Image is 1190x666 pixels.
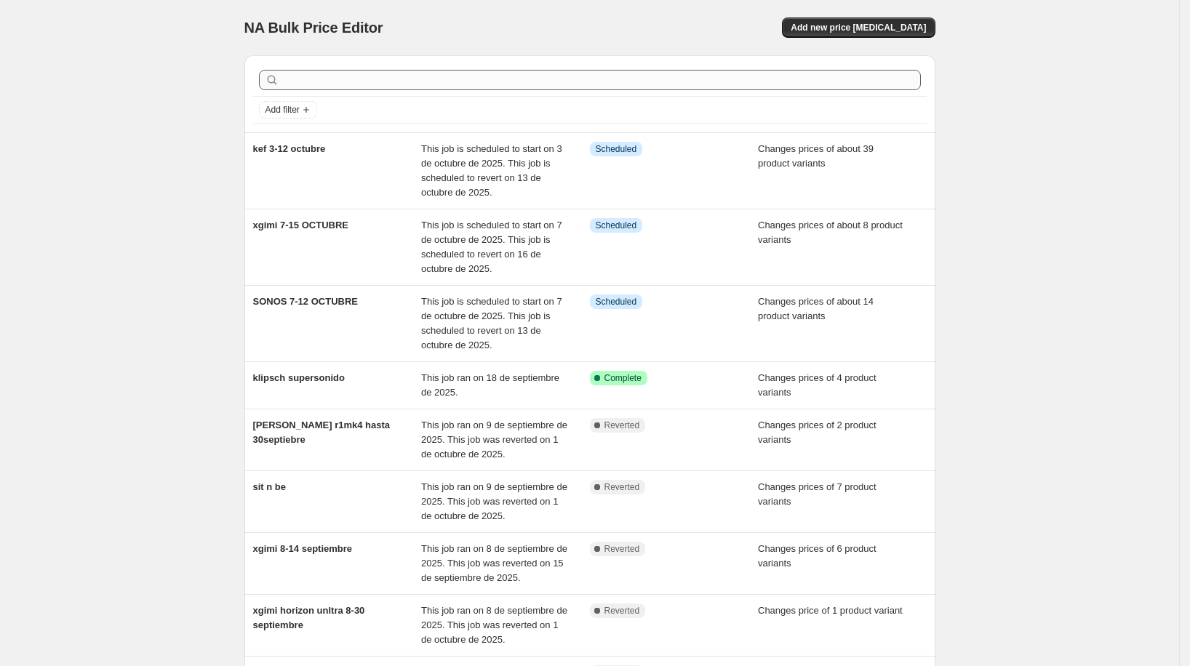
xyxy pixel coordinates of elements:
span: Reverted [604,481,640,493]
span: Scheduled [596,296,637,308]
span: kef 3-12 octubre [253,143,326,154]
span: Add new price [MEDICAL_DATA] [791,22,926,33]
span: This job ran on 8 de septiembre de 2025. This job was reverted on 1 de octubre de 2025. [421,605,567,645]
span: This job ran on 9 de septiembre de 2025. This job was reverted on 1 de octubre de 2025. [421,420,567,460]
span: xgimi horizon unltra 8-30 septiembre [253,605,365,630]
span: This job is scheduled to start on 3 de octubre de 2025. This job is scheduled to revert on 13 de ... [421,143,562,198]
span: Scheduled [596,220,637,231]
span: Changes prices of about 8 product variants [758,220,903,245]
span: Changes prices of 7 product variants [758,481,876,507]
span: Changes price of 1 product variant [758,605,903,616]
span: This job ran on 8 de septiembre de 2025. This job was reverted on 15 de septiembre de 2025. [421,543,567,583]
span: Changes prices of 6 product variants [758,543,876,569]
span: Changes prices of 2 product variants [758,420,876,445]
span: Scheduled [596,143,637,155]
span: xgimi 7-15 OCTUBRE [253,220,348,230]
span: Changes prices of 4 product variants [758,372,876,398]
span: xgimi 8-14 septiembre [253,543,353,554]
span: [PERSON_NAME] r1mk4 hasta 30septiebre [253,420,391,445]
span: This job ran on 9 de septiembre de 2025. This job was reverted on 1 de octubre de 2025. [421,481,567,521]
button: Add filter [259,101,317,119]
span: NA Bulk Price Editor [244,20,383,36]
span: SONOS 7-12 OCTUBRE [253,296,358,307]
span: Changes prices of about 39 product variants [758,143,874,169]
span: Add filter [265,104,300,116]
span: sit n be [253,481,287,492]
span: This job is scheduled to start on 7 de octubre de 2025. This job is scheduled to revert on 13 de ... [421,296,562,350]
span: This job ran on 18 de septiembre de 2025. [421,372,559,398]
span: Complete [604,372,642,384]
span: Reverted [604,420,640,431]
span: This job is scheduled to start on 7 de octubre de 2025. This job is scheduled to revert on 16 de ... [421,220,562,274]
span: Reverted [604,543,640,555]
span: Changes prices of about 14 product variants [758,296,874,321]
button: Add new price [MEDICAL_DATA] [782,17,935,38]
span: Reverted [604,605,640,617]
span: klipsch supersonido [253,372,345,383]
